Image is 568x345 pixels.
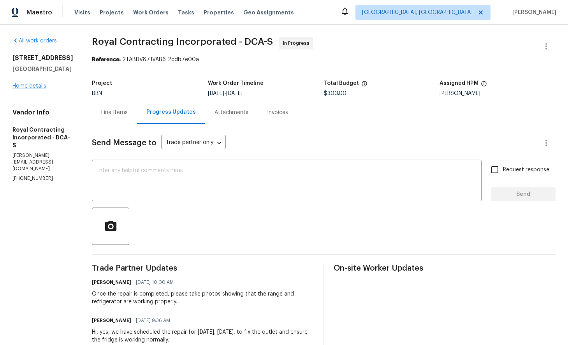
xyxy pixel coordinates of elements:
span: Projects [100,9,124,16]
div: Attachments [215,109,248,116]
h5: Royal Contracting Incorporated - DCA-S [12,126,73,149]
div: 2TABDV87JVAB6-2cdb7e00a [92,56,556,63]
span: Maestro [26,9,52,16]
span: Properties [204,9,234,16]
span: [PERSON_NAME] [509,9,556,16]
div: [PERSON_NAME] [440,91,556,96]
span: [DATE] 9:36 AM [136,317,170,324]
div: Once the repair is completed, please take photos showing that the range and refrigerator are work... [92,290,314,306]
span: The hpm assigned to this work order. [481,81,487,91]
span: [DATE] [226,91,243,96]
h5: Work Order Timeline [208,81,264,86]
span: [DATE] 10:00 AM [136,278,174,286]
div: Line Items [101,109,128,116]
span: Geo Assignments [243,9,294,16]
a: All work orders [12,38,57,44]
span: Royal Contracting Incorporated - DCA-S [92,37,273,46]
span: Request response [503,166,549,174]
span: [GEOGRAPHIC_DATA], [GEOGRAPHIC_DATA] [362,9,473,16]
h5: [GEOGRAPHIC_DATA] [12,65,73,73]
span: Trade Partner Updates [92,264,314,272]
div: Progress Updates [146,108,196,116]
span: Visits [74,9,90,16]
span: Send Message to [92,139,157,147]
h5: Total Budget [324,81,359,86]
span: BRN [92,91,102,96]
p: [PERSON_NAME][EMAIL_ADDRESS][DOMAIN_NAME] [12,152,73,172]
span: On-site Worker Updates [334,264,556,272]
b: Reference: [92,57,121,62]
span: Tasks [178,10,194,15]
h4: Vendor Info [12,109,73,116]
h2: [STREET_ADDRESS] [12,54,73,62]
span: [DATE] [208,91,224,96]
div: Hi, yes, we have scheduled the repair for [DATE], [DATE], to fix the outlet and ensure the fridge... [92,328,314,344]
span: In Progress [283,39,313,47]
div: Invoices [267,109,288,116]
p: [PHONE_NUMBER] [12,175,73,182]
h6: [PERSON_NAME] [92,278,131,286]
h5: Project [92,81,112,86]
div: Trade partner only [161,137,226,150]
h5: Assigned HPM [440,81,478,86]
span: $300.00 [324,91,346,96]
span: The total cost of line items that have been proposed by Opendoor. This sum includes line items th... [361,81,368,91]
span: - [208,91,243,96]
h6: [PERSON_NAME] [92,317,131,324]
a: Home details [12,83,46,89]
span: Work Orders [133,9,169,16]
